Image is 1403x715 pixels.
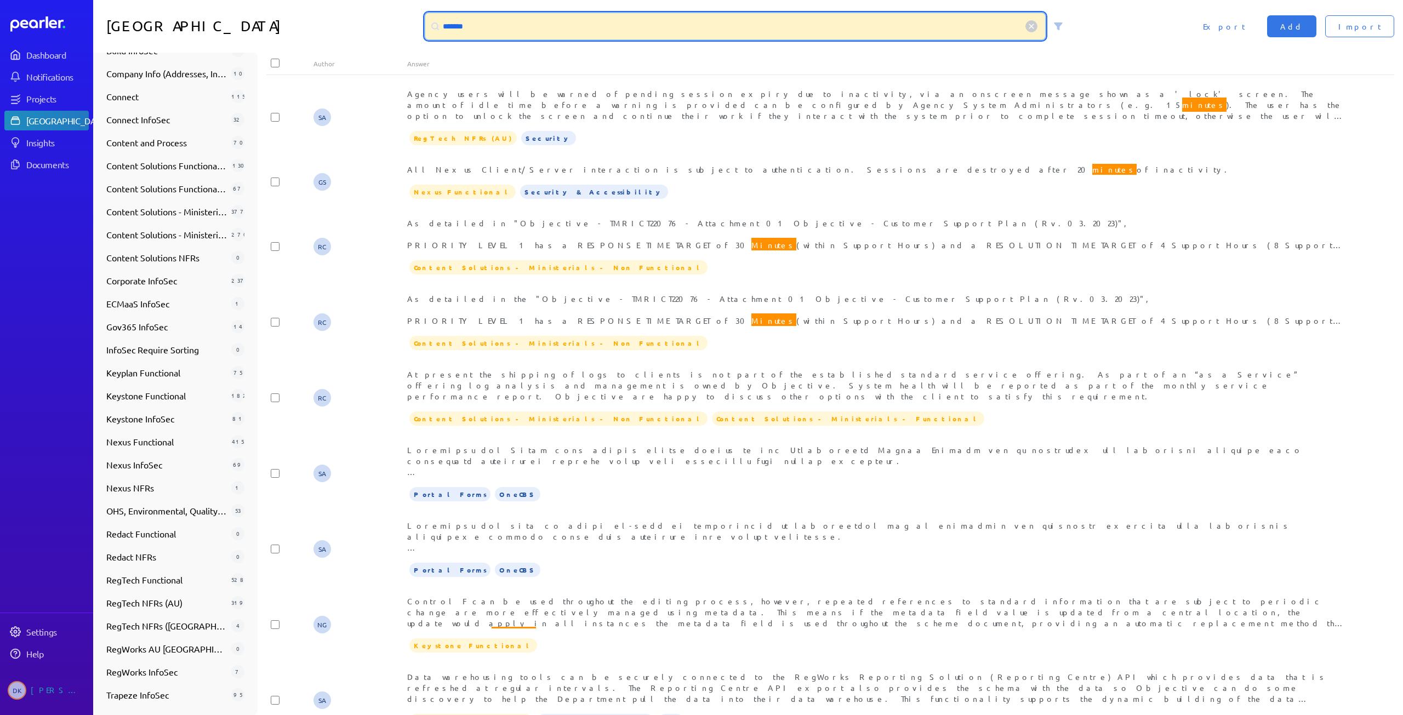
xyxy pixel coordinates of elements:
[4,111,89,130] a: [GEOGRAPHIC_DATA]
[106,619,227,632] span: RegTech NFRs ([GEOGRAPHIC_DATA])
[106,412,227,425] span: Keystone InfoSec
[4,644,89,663] a: Help
[231,205,244,218] div: 377
[231,136,244,149] div: 70
[231,182,244,195] div: 67
[106,297,227,310] span: ECMaaS InfoSec
[106,136,227,149] span: Content and Process
[1182,98,1227,112] span: minutes
[4,67,89,87] a: Notifications
[409,411,708,426] span: Content Solutions - Ministerials - Non Functional
[106,573,227,586] span: RegTech Functional
[407,294,1343,413] span: As detailed in the "Objective - TMRICT22076 - Attachment 01 Objective - Customer Support Plan (Rv...
[231,228,244,241] div: 270
[231,458,244,471] div: 69
[231,550,244,563] div: 0
[231,573,244,586] div: 528
[106,665,227,678] span: RegWorks InfoSec
[106,458,227,471] span: Nexus InfoSec
[4,133,89,152] a: Insights
[106,67,227,80] span: Company Info (Addresses, Insurance, etc)
[26,49,88,60] div: Dashboard
[409,563,491,577] span: Portal Forms
[313,691,331,709] span: Steve Ackermann
[407,369,1302,401] span: At present the shipping of logs to clients is not part of the established standard service offeri...
[409,260,708,274] span: Content Solutions - Ministerials - Non Functional
[313,238,331,255] span: Robert Craig
[313,389,331,407] span: Robert Craig
[26,648,88,659] div: Help
[409,487,491,501] span: Portal Forms
[313,616,331,633] span: Natasha Gray
[106,504,227,517] span: OHS, Environmental, Quality, Ethical Dealings
[106,435,227,448] span: Nexus Functional
[520,185,668,199] span: Security & Accessibility
[407,218,1343,338] span: As detailed in "Objective - TMRICT22076 - Attachment 01 Objective - Customer Support Plan (Rv.03....
[231,297,244,310] div: 1
[106,228,227,241] span: Content Solutions - Ministerials - Non Functional
[231,251,244,264] div: 0
[231,90,244,103] div: 115
[1267,15,1316,37] button: Add
[4,155,89,174] a: Documents
[231,596,244,609] div: 319
[1338,21,1381,32] span: Import
[407,445,1336,652] span: Loremipsu dol Sitam cons adipis elitse doeius te inc Utlaboreetd Magnaa Enimadm ven qu nostrudex ...
[106,274,227,287] span: Corporate InfoSec
[106,159,227,172] span: Content Solutions Functional (Review)
[10,16,89,32] a: Dashboard
[106,90,227,103] span: Connect
[106,366,227,379] span: Keyplan Functional
[106,320,227,333] span: Gov365 InfoSec
[1190,15,1258,37] button: Export
[313,540,331,558] span: Steve Ackermann
[106,205,227,218] span: Content Solutions - Ministerials - Functional
[231,504,244,517] div: 53
[231,113,244,126] div: 32
[409,131,517,145] span: RegTech NFRs (AU)
[106,389,227,402] span: Keystone Functional
[407,59,1347,68] div: Answer
[231,688,244,701] div: 95
[31,681,85,700] div: [PERSON_NAME]
[26,159,88,170] div: Documents
[106,343,227,356] span: InfoSec Require Sorting
[26,626,88,637] div: Settings
[495,487,540,501] span: OneCBS
[407,162,1234,176] span: All Nexus Client/Server interaction is subject to authentication. Sessions are destroyed after 20...
[409,638,537,653] span: Keystone Functional
[231,274,244,287] div: 237
[231,366,244,379] div: 75
[231,412,244,425] div: 81
[106,688,227,701] span: Trapeze InfoSec
[1280,21,1303,32] span: Add
[4,45,89,65] a: Dashboard
[106,182,227,195] span: Content Solutions Functional w/Images (Old _ For Review)
[313,465,331,482] span: Steve Ackermann
[106,596,227,609] span: RegTech NFRs (AU)
[409,185,516,199] span: Nexus Functional
[313,313,331,331] span: Robert Craig
[492,627,536,641] span: minutes
[313,108,331,126] span: Steve Ackermann
[4,622,89,642] a: Settings
[521,131,576,145] span: Security
[407,596,1347,641] span: Control F can be used throughout the editing process, however, repeated references to standard in...
[751,238,796,252] span: Minutes
[106,550,227,563] span: Redact NFRs
[231,389,244,402] div: 182
[231,481,244,494] div: 1
[712,411,984,426] span: Content Solutions - Ministerials - Functional
[1092,162,1137,176] span: minutes
[26,137,88,148] div: Insights
[407,89,1344,131] span: Agency users will be warned of pending session expiry due to inactivity, via an onscreen message ...
[231,320,244,333] div: 14
[313,173,331,191] span: Gary Somerville
[8,681,26,700] span: Dan Kilgallon
[231,665,244,678] div: 7
[26,93,88,104] div: Projects
[231,642,244,655] div: 0
[106,13,421,39] h1: [GEOGRAPHIC_DATA]
[4,89,89,108] a: Projects
[106,113,227,126] span: Connect InfoSec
